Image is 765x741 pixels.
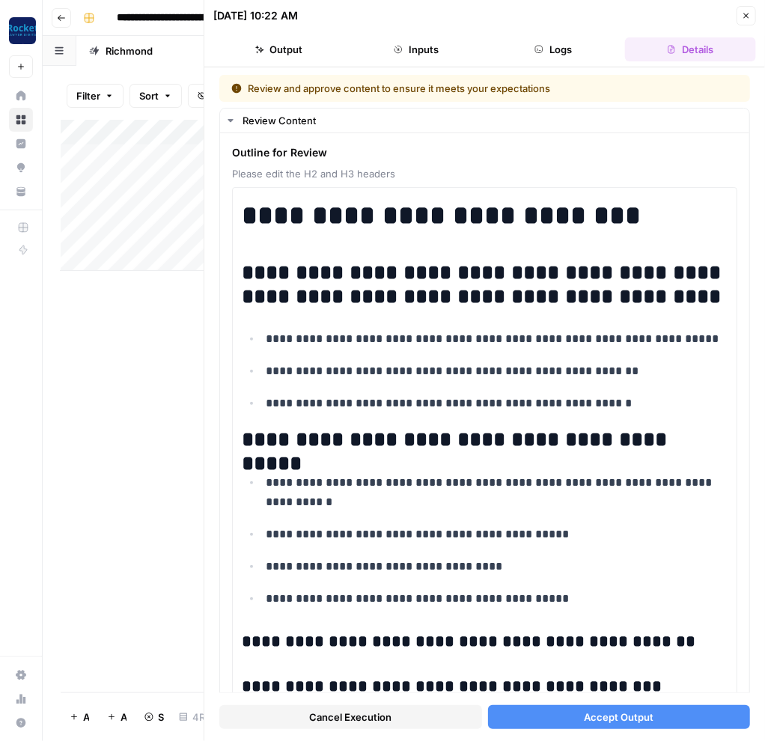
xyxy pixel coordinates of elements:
button: Sort [129,84,182,108]
button: Accept Output [488,705,751,729]
span: Stop Runs [158,710,164,725]
button: Help + Support [9,711,33,735]
button: Cancel Execution [219,705,482,729]
button: Output [213,37,344,61]
button: Workspace: Rocket Pilots [9,12,33,49]
button: Add Row [61,705,98,729]
div: Review and approve content to ensure it meets your expectations [231,81,644,96]
div: [GEOGRAPHIC_DATA] [106,43,207,58]
a: Browse [9,108,33,132]
button: Filter [67,84,124,108]
span: Outline for Review [232,145,737,160]
div: Review Content [243,113,740,128]
a: Home [9,84,33,108]
button: Add 10 Rows [98,705,135,729]
a: Settings [9,663,33,687]
div: [DATE] 10:22 AM [213,8,298,23]
a: Insights [9,132,33,156]
a: Opportunities [9,156,33,180]
div: 4 Rows [173,705,231,729]
span: Filter [76,88,100,103]
span: Add Row [83,710,89,725]
button: Logs [488,37,619,61]
span: Cancel Execution [309,710,391,725]
button: Inputs [350,37,481,61]
button: Stop Runs [135,705,173,729]
span: Add 10 Rows [121,710,127,725]
span: Please edit the H2 and H3 headers [232,166,737,181]
span: Sort [139,88,159,103]
a: Your Data [9,180,33,204]
a: Usage [9,687,33,711]
button: Details [625,37,756,61]
span: Accept Output [584,710,653,725]
button: Review Content [220,109,749,132]
a: [GEOGRAPHIC_DATA] [76,36,236,66]
img: Rocket Pilots Logo [9,17,36,44]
